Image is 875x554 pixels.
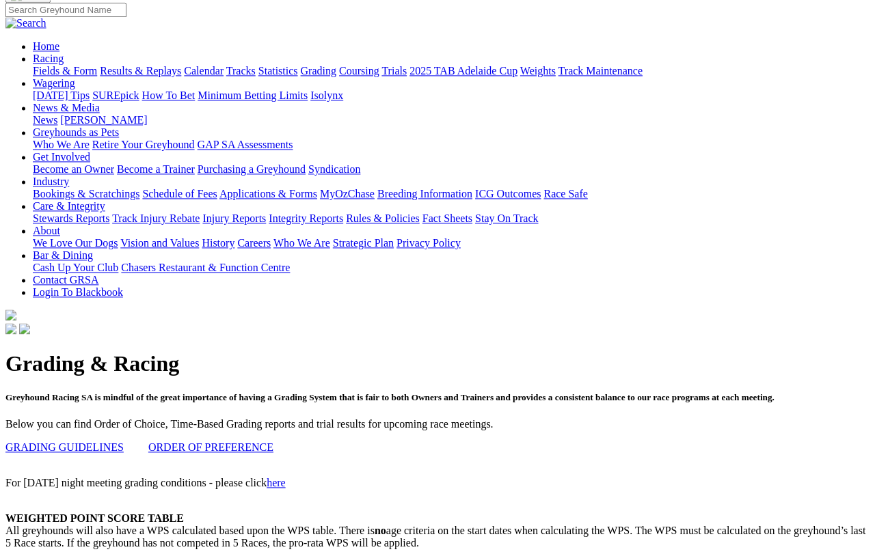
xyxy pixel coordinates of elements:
[558,65,643,77] a: Track Maintenance
[33,89,90,101] a: [DATE] Tips
[375,525,386,536] b: no
[198,139,293,150] a: GAP SA Assessments
[33,200,105,212] a: Care & Integrity
[33,176,69,187] a: Industry
[422,212,472,224] a: Fact Sheets
[543,188,587,199] a: Race Safe
[396,237,461,249] a: Privacy Policy
[33,77,75,89] a: Wagering
[33,163,114,175] a: Become an Owner
[310,89,343,101] a: Isolynx
[520,65,556,77] a: Weights
[320,188,375,199] a: MyOzChase
[33,126,119,138] a: Greyhounds as Pets
[33,139,870,151] div: Greyhounds as Pets
[33,188,870,200] div: Industry
[142,89,196,101] a: How To Bet
[112,212,200,224] a: Track Injury Rebate
[33,65,97,77] a: Fields & Form
[100,65,181,77] a: Results & Replays
[33,151,90,163] a: Get Involved
[5,418,870,430] p: Below you can find Order of Choice, Time-Based Grading reports and trial results for upcoming rac...
[381,65,407,77] a: Trials
[258,65,298,77] a: Statistics
[33,53,64,64] a: Racing
[237,237,271,249] a: Careers
[33,212,870,225] div: Care & Integrity
[202,212,266,224] a: Injury Reports
[120,237,199,249] a: Vision and Values
[33,163,870,176] div: Get Involved
[219,188,317,199] a: Applications & Forms
[475,188,541,199] a: ICG Outcomes
[409,65,517,77] a: 2025 TAB Adelaide Cup
[308,163,360,175] a: Syndication
[117,163,195,175] a: Become a Trainer
[142,188,217,199] a: Schedule of Fees
[184,65,224,77] a: Calendar
[5,309,16,320] img: logo-grsa-white.png
[339,65,379,77] a: Coursing
[5,351,870,376] h1: Grading & Racing
[475,212,538,224] a: Stay On Track
[269,212,343,224] a: Integrity Reports
[33,102,100,113] a: News & Media
[33,212,109,224] a: Stewards Reports
[33,114,870,126] div: News & Media
[5,17,46,29] img: Search
[5,477,286,488] span: For [DATE] night meeting grading conditions - please click
[333,237,394,249] a: Strategic Plan
[5,323,16,334] img: facebook.svg
[198,89,308,101] a: Minimum Betting Limits
[377,188,472,199] a: Breeding Information
[346,212,420,224] a: Rules & Policies
[33,249,93,261] a: Bar & Dining
[33,262,870,274] div: Bar & Dining
[33,262,118,273] a: Cash Up Your Club
[5,3,126,17] input: Search
[33,286,123,298] a: Login To Blackbook
[267,477,286,488] a: here
[33,237,118,249] a: We Love Our Dogs
[33,225,60,236] a: About
[226,65,256,77] a: Tracks
[92,89,139,101] a: SUREpick
[5,392,870,403] h5: Greyhound Racing SA is mindful of the great importance of having a Grading System that is fair to...
[33,237,870,249] div: About
[148,441,273,453] a: ORDER OF PREFERENCE
[33,40,59,52] a: Home
[301,65,336,77] a: Grading
[19,323,30,334] img: twitter.svg
[202,237,234,249] a: History
[5,441,124,453] a: GRADING GUIDELINES
[273,237,330,249] a: Who We Are
[92,139,195,150] a: Retire Your Greyhound
[198,163,306,175] a: Purchasing a Greyhound
[121,262,290,273] a: Chasers Restaurant & Function Centre
[33,65,870,77] div: Racing
[33,274,98,286] a: Contact GRSA
[33,139,90,150] a: Who We Are
[33,89,870,102] div: Wagering
[5,512,184,524] b: WEIGHTED POINT SCORE TABLE
[60,114,147,126] a: [PERSON_NAME]
[33,188,139,199] a: Bookings & Scratchings
[33,114,57,126] a: News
